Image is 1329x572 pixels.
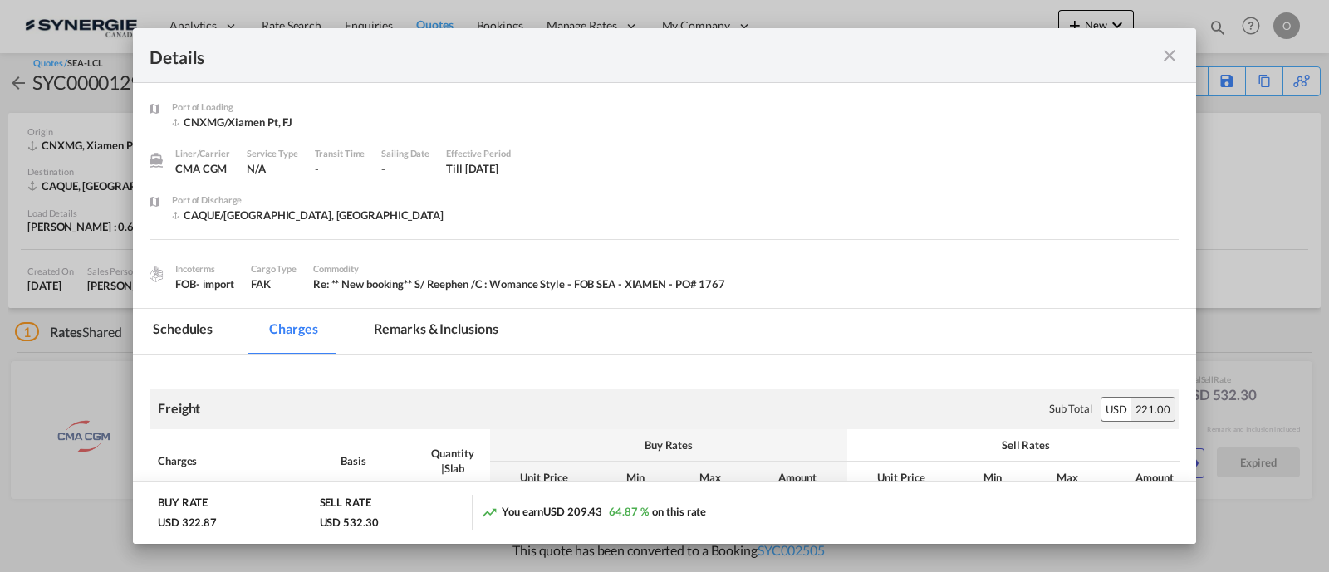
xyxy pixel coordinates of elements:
[175,146,230,161] div: Liner/Carrier
[249,309,337,354] md-tab-item: Charges
[1105,462,1204,494] th: Amount
[175,262,234,276] div: Incoterms
[543,505,602,518] span: USD 209.43
[354,309,517,354] md-tab-item: Remarks & Inclusions
[1131,398,1175,421] div: 221.00
[175,276,234,291] div: FOB
[320,515,379,530] div: USD 532.30
[196,276,234,291] div: - import
[133,28,1196,543] md-dialog: Port of Loading ...
[481,504,498,521] md-icon: icon-trending-up
[1101,398,1131,421] div: USD
[251,276,297,291] div: FAK
[320,495,371,514] div: SELL RATE
[446,161,498,176] div: Till 3 Aug 2025
[381,161,429,176] div: -
[158,453,324,468] div: Charges
[490,462,598,494] th: Unit Price
[172,208,444,222] div: CAQUE/Quebec, QC
[1160,46,1179,66] md-icon: icon-close fg-AAA8AD m-0 cursor
[247,162,266,175] span: N/A
[1030,462,1105,494] th: Max
[341,453,407,468] div: Basis
[424,446,482,476] div: Quantity | Slab
[133,309,534,354] md-pagination-wrapper: Use the left and right arrow keys to navigate between tabs
[172,100,305,115] div: Port of Loading
[133,309,233,354] md-tab-item: Schedules
[748,462,847,494] th: Amount
[158,495,208,514] div: BUY RATE
[955,462,1030,494] th: Min
[313,277,725,291] span: Re: ** New booking** S/ Reephen /C : Womance Style - FOB SEA - XIAMEN - PO# 1767
[847,462,955,494] th: Unit Price
[856,438,1196,452] div: Sell Rates
[498,438,839,452] div: Buy Rates
[446,146,510,161] div: Effective Period
[158,399,200,418] div: Freight
[315,161,365,176] div: -
[598,462,673,494] th: Min
[481,504,706,521] div: You earn on this rate
[172,115,305,130] div: CNXMG/Xiamen Pt, FJ
[172,193,444,208] div: Port of Discharge
[381,146,429,161] div: Sailing Date
[175,161,230,176] div: CMA CGM
[158,515,217,530] div: USD 322.87
[251,262,297,276] div: Cargo Type
[313,262,725,276] div: Commodity
[673,462,748,494] th: Max
[150,45,1076,66] div: Details
[315,146,365,161] div: Transit Time
[147,265,165,283] img: cargo.png
[609,505,648,518] span: 64.87 %
[1049,401,1092,416] div: Sub Total
[247,146,298,161] div: Service Type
